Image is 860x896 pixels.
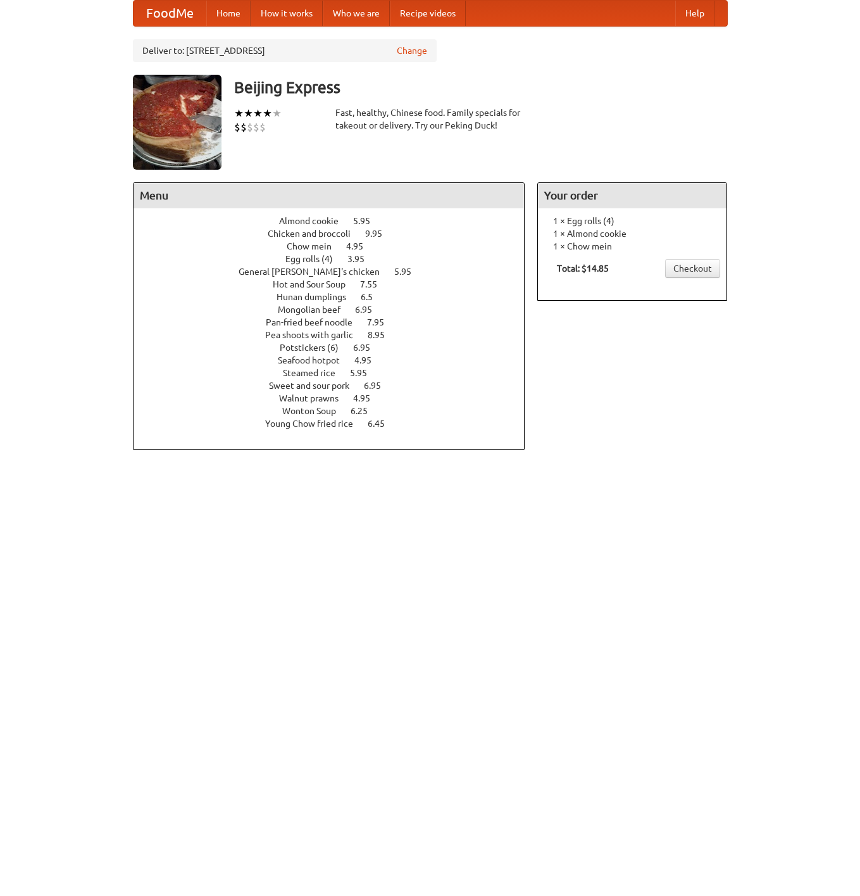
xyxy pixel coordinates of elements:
[133,75,221,170] img: angular.jpg
[239,267,435,277] a: General [PERSON_NAME]'s chicken 5.95
[263,106,272,120] li: ★
[557,263,609,274] b: Total: $14.85
[367,317,397,327] span: 7.95
[268,229,406,239] a: Chicken and broccoli 9.95
[277,292,359,302] span: Hunan dumplings
[282,406,391,416] a: Wonton Soup 6.25
[234,75,728,100] h3: Beijing Express
[133,39,437,62] div: Deliver to: [STREET_ADDRESS]
[273,279,401,289] a: Hot and Sour Soup 7.55
[280,343,394,353] a: Potstickers (6) 6.95
[355,305,385,315] span: 6.95
[234,120,240,134] li: $
[368,419,397,429] span: 6.45
[347,254,377,264] span: 3.95
[253,106,263,120] li: ★
[279,393,351,403] span: Walnut prawns
[239,267,392,277] span: General [PERSON_NAME]'s chicken
[266,317,365,327] span: Pan-fried beef noodle
[134,183,525,208] h4: Menu
[323,1,390,26] a: Who we are
[278,355,395,365] a: Seafood hotpot 4.95
[206,1,251,26] a: Home
[259,120,266,134] li: $
[244,106,253,120] li: ★
[134,1,206,26] a: FoodMe
[353,216,383,226] span: 5.95
[353,393,383,403] span: 4.95
[265,419,366,429] span: Young Chow fried rice
[287,241,387,251] a: Chow mein 4.95
[265,330,366,340] span: Pea shoots with garlic
[361,292,385,302] span: 6.5
[268,229,363,239] span: Chicken and broccoli
[390,1,466,26] a: Recipe videos
[272,106,282,120] li: ★
[278,305,396,315] a: Mongolian beef 6.95
[335,106,525,132] div: Fast, healthy, Chinese food. Family specials for takeout or delivery. Try our Peking Duck!
[279,216,394,226] a: Almond cookie 5.95
[278,305,353,315] span: Mongolian beef
[266,317,408,327] a: Pan-fried beef noodle 7.95
[397,44,427,57] a: Change
[365,229,395,239] span: 9.95
[253,120,259,134] li: $
[675,1,714,26] a: Help
[265,419,408,429] a: Young Chow fried rice 6.45
[394,267,424,277] span: 5.95
[283,368,390,378] a: Steamed rice 5.95
[273,279,358,289] span: Hot and Sour Soup
[269,381,404,391] a: Sweet and sour pork 6.95
[665,259,720,278] a: Checkout
[350,368,380,378] span: 5.95
[234,106,244,120] li: ★
[351,406,380,416] span: 6.25
[285,254,388,264] a: Egg rolls (4) 3.95
[544,215,720,227] li: 1 × Egg rolls (4)
[354,355,384,365] span: 4.95
[360,279,390,289] span: 7.55
[279,216,351,226] span: Almond cookie
[544,227,720,240] li: 1 × Almond cookie
[265,330,408,340] a: Pea shoots with garlic 8.95
[287,241,344,251] span: Chow mein
[247,120,253,134] li: $
[538,183,726,208] h4: Your order
[353,343,383,353] span: 6.95
[277,292,396,302] a: Hunan dumplings 6.5
[251,1,323,26] a: How it works
[285,254,346,264] span: Egg rolls (4)
[283,368,348,378] span: Steamed rice
[282,406,349,416] span: Wonton Soup
[269,381,362,391] span: Sweet and sour pork
[368,330,397,340] span: 8.95
[364,381,394,391] span: 6.95
[279,393,394,403] a: Walnut prawns 4.95
[544,240,720,253] li: 1 × Chow mein
[278,355,352,365] span: Seafood hotpot
[280,343,351,353] span: Potstickers (6)
[240,120,247,134] li: $
[346,241,376,251] span: 4.95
